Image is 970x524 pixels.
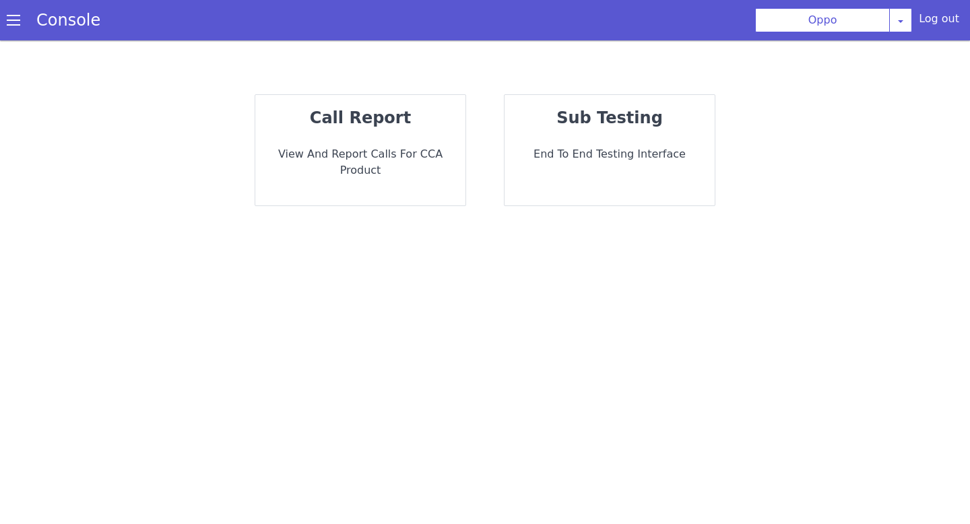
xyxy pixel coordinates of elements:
div: Log out [919,11,959,32]
a: Console [20,11,117,30]
strong: call report [310,108,411,127]
p: View and report calls for CCA Product [266,146,455,178]
button: Oppo [755,8,890,32]
strong: sub testing [556,108,663,127]
p: End to End Testing Interface [515,146,704,162]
